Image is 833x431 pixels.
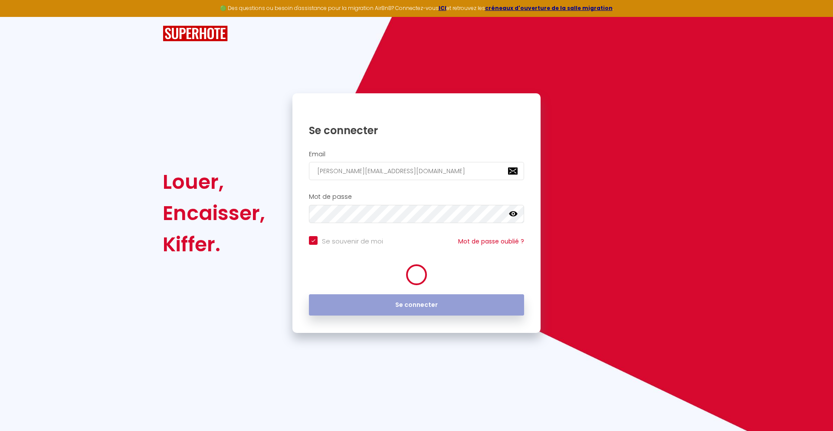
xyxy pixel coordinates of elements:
[485,4,613,12] a: créneaux d'ouverture de la salle migration
[7,3,33,30] button: Ouvrir le widget de chat LiveChat
[163,26,228,42] img: SuperHote logo
[309,193,524,201] h2: Mot de passe
[309,162,524,180] input: Ton Email
[163,197,265,229] div: Encaisser,
[309,294,524,316] button: Se connecter
[163,229,265,260] div: Kiffer.
[309,124,524,137] h1: Se connecter
[458,237,524,246] a: Mot de passe oublié ?
[309,151,524,158] h2: Email
[439,4,446,12] a: ICI
[163,166,265,197] div: Louer,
